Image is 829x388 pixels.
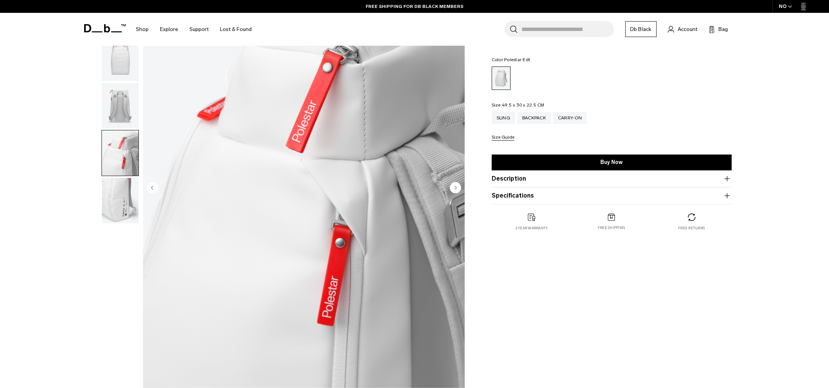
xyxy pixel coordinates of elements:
a: Shop [136,16,149,43]
a: Support [189,16,209,43]
button: Bag [709,25,728,34]
a: Buy Now [492,155,732,170]
span: Polestar Edt. [504,57,531,62]
button: Description [492,174,732,183]
legend: Color: [492,57,532,62]
button: Hugger Backpack 25L Polestar Edt. [102,130,139,176]
a: Lost & Found [220,16,252,43]
a: Backpack [517,112,551,124]
a: Sling [492,112,515,124]
a: FREE SHIPPING FOR DB BLACK MEMBERS [366,3,463,10]
img: Hugger Backpack 25L Polestar Edt. [102,36,138,81]
p: Free returns [678,226,705,231]
button: Size Guide [492,135,514,141]
button: Previous slide [147,182,158,195]
span: Bag [718,25,728,33]
p: Free shipping [598,225,625,230]
img: Hugger Backpack 25L Polestar Edt. [102,130,138,176]
img: Hugger Backpack 25L Polestar Edt. [102,83,138,128]
button: Specifications [492,191,732,200]
button: Hugger Backpack 25L Polestar Edt. [102,178,139,224]
a: Carry-on [553,112,587,124]
a: Account [668,25,697,34]
nav: Main Navigation [130,13,257,46]
a: Explore [160,16,178,43]
p: 2 year warranty [515,226,548,231]
img: Hugger Backpack 25L Polestar Edt. [102,178,138,223]
button: Next slide [450,182,461,195]
span: 49.5 x 30 x 22.5 CM [502,102,544,108]
a: Db Black [625,21,657,37]
a: Polestar Edt. [492,66,511,90]
span: Account [678,25,697,33]
button: Hugger Backpack 25L Polestar Edt. [102,35,139,81]
legend: Size: [492,103,544,107]
button: Hugger Backpack 25L Polestar Edt. [102,83,139,129]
